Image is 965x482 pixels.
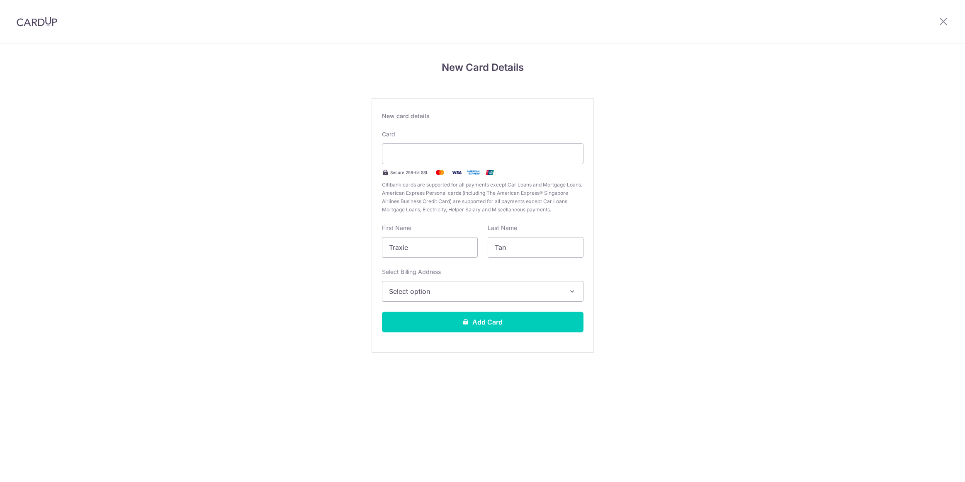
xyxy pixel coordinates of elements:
input: Cardholder Last Name [488,237,583,258]
span: Citibank cards are supported for all payments except Car Loans and Mortgage Loans. American Expre... [382,181,583,214]
img: CardUp [17,17,57,27]
img: .alt.unionpay [481,167,498,177]
span: Secure 256-bit SSL [390,169,428,176]
span: Select option [389,286,561,296]
img: Mastercard [432,167,448,177]
iframe: Secure payment input frame [389,149,576,159]
label: Card [382,130,395,138]
button: Select option [382,281,583,302]
div: New card details [382,112,583,120]
button: Add Card [382,312,583,332]
img: .alt.amex [465,167,481,177]
input: Cardholder First Name [382,237,478,258]
label: Select Billing Address [382,268,441,276]
label: First Name [382,224,411,232]
h4: New Card Details [372,60,594,75]
iframe: Opens a widget where you can find more information [912,457,957,478]
img: Visa [448,167,465,177]
label: Last Name [488,224,517,232]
